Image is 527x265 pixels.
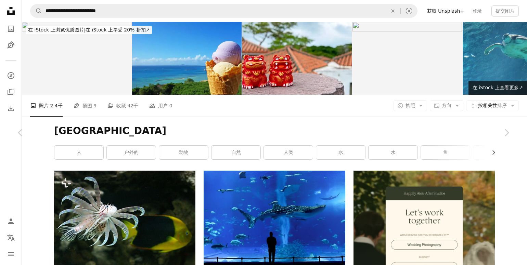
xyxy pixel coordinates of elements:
button: 语言 [4,231,18,244]
font: 水 [338,149,343,155]
font: 在 iStock 上享受 20% 折扣 [86,27,146,32]
font: [GEOGRAPHIC_DATA] [54,125,166,136]
a: 水 [369,146,417,159]
font: 户外的 [124,149,139,155]
button: 执照 [394,100,427,111]
font: 方向 [442,103,451,108]
font: 收藏 [116,103,126,108]
font: ↗ [519,85,523,90]
font: 0 [169,103,172,108]
a: 获取 Unsplash+ [423,5,468,16]
a: 人类 [264,146,313,159]
button: 清除 [385,4,400,17]
a: 插图 [4,38,18,52]
a: 动物 [159,146,208,159]
font: 登录 [472,8,482,14]
a: 收藏 42千 [107,95,138,117]
font: 42千 [128,103,139,108]
a: 照片 [4,22,18,36]
img: 冲绳美丽海水族馆中观看鲸鲨的人物剪影 [22,22,131,95]
form: 在全站范围内查找视觉效果 [30,4,417,18]
a: 在 iStock 上浏览优质图片|在 iStock 上享受 20% 折扣↗ [22,22,156,38]
img: 冲绳县石垣岛的红瓦屋顶和风狮爷 [242,22,352,95]
a: 鱼 [421,146,470,159]
a: 下一个 [486,100,527,165]
font: 人类 [284,149,293,155]
font: 用户 [158,103,168,108]
a: 水 [316,146,365,159]
a: 户外的 [107,146,156,159]
font: 提交图片 [496,8,515,14]
a: 用户 0 [149,95,172,117]
img: 站在鱼缸前的女人 [204,171,345,265]
button: 搜索 Unsplash [30,4,42,17]
font: 动物 [179,149,189,155]
img: 冲绳风景冰淇淋和大海 [132,22,242,95]
font: 人 [77,149,81,155]
font: | [84,27,86,32]
font: 9 [93,103,97,108]
font: 执照 [406,103,415,108]
a: 探索 [4,69,18,82]
a: 插图 9 [74,95,97,117]
font: 按相关性 [478,103,497,108]
font: 在 iStock 上查看更多 [473,85,519,90]
button: 按相关性排序 [466,100,519,111]
font: 排序 [497,103,507,108]
button: 菜单 [4,247,18,261]
font: 水 [391,149,396,155]
font: ↗ [146,27,150,32]
a: 站在鱼缸前的女人 [204,214,345,221]
a: 人 [54,146,103,159]
button: 提交图片 [491,5,519,16]
a: 收藏 [4,85,18,99]
img: 鲨鱼 [352,22,462,95]
a: 自然 [211,146,260,159]
button: 方向 [430,100,463,111]
a: 登录 [468,5,486,16]
a: 查看 Marc Serota 拍摄的照片 [54,219,195,225]
font: 获取 Unsplash+ [427,8,464,14]
font: 鱼 [443,149,448,155]
button: 视觉搜索 [401,4,417,17]
font: 在 iStock 上浏览优质图片 [28,27,84,32]
font: 插图 [82,103,92,108]
a: 在 iStock 上查看更多↗ [468,81,527,95]
font: 自然 [231,149,241,155]
a: 登录 / 注册 [4,214,18,228]
a: 水族馆 [473,146,522,159]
